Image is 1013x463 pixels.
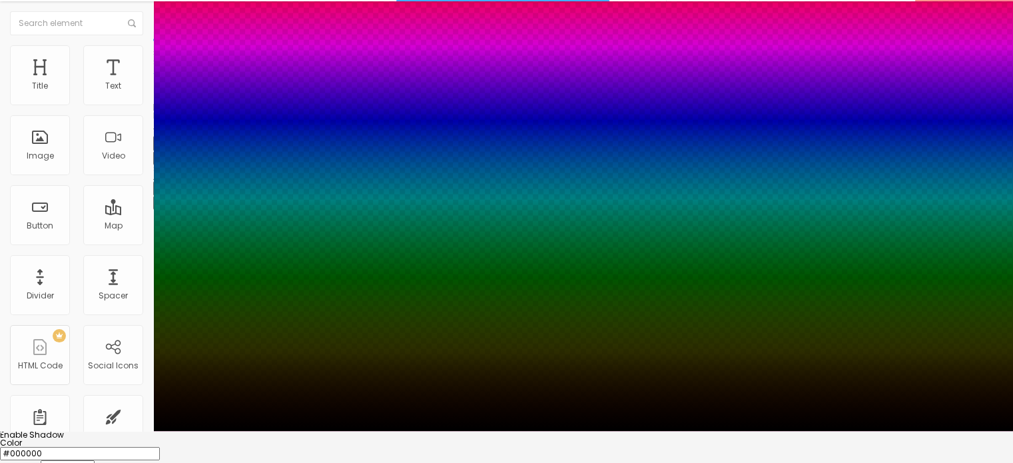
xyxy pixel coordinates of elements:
[102,151,125,161] div: Video
[27,151,54,161] div: Image
[105,221,123,231] div: Map
[32,81,48,91] div: Title
[27,221,53,231] div: Button
[105,81,121,91] div: Text
[99,291,128,300] div: Spacer
[27,291,54,300] div: Divider
[18,361,63,370] div: HTML Code
[10,11,143,35] input: Search element
[128,19,136,27] img: Icone
[88,361,139,370] div: Social Icons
